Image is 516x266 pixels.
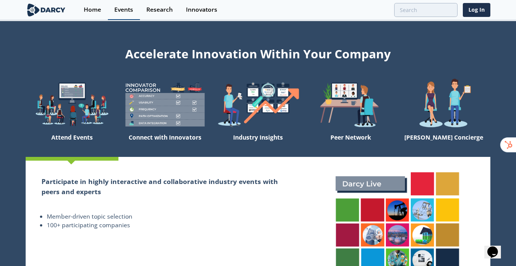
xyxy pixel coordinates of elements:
img: logo-wide.svg [26,3,67,17]
a: Log In [463,3,490,17]
div: Peer Network [304,131,397,157]
img: welcome-concierge-wide-20dccca83e9cbdbb601deee24fb8df72.png [398,78,490,131]
div: [PERSON_NAME] Concierge [398,131,490,157]
div: Research [146,7,173,13]
img: welcome-compare-1b687586299da8f117b7ac84fd957760.png [118,78,211,131]
input: Advanced Search [394,3,458,17]
div: Connect with Innovators [118,131,211,157]
div: Industry Insights [212,131,304,157]
li: 100+ participating companies [47,221,289,230]
img: welcome-find-a12191a34a96034fcac36f4ff4d37733.png [212,78,304,131]
div: Home [84,7,101,13]
div: Events [114,7,133,13]
img: welcome-explore-560578ff38cea7c86bcfe544b5e45342.png [26,78,118,131]
div: Accelerate Innovation Within Your Company [26,42,490,62]
div: Attend Events [26,131,118,157]
h2: Participate in highly interactive and collaborative industry events with peers and experts [41,176,289,196]
div: Innovators [186,7,217,13]
iframe: chat widget [484,236,508,258]
img: welcome-attend-b816887fc24c32c29d1763c6e0ddb6e6.png [304,78,397,131]
li: Member-driven topic selection [47,212,289,221]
